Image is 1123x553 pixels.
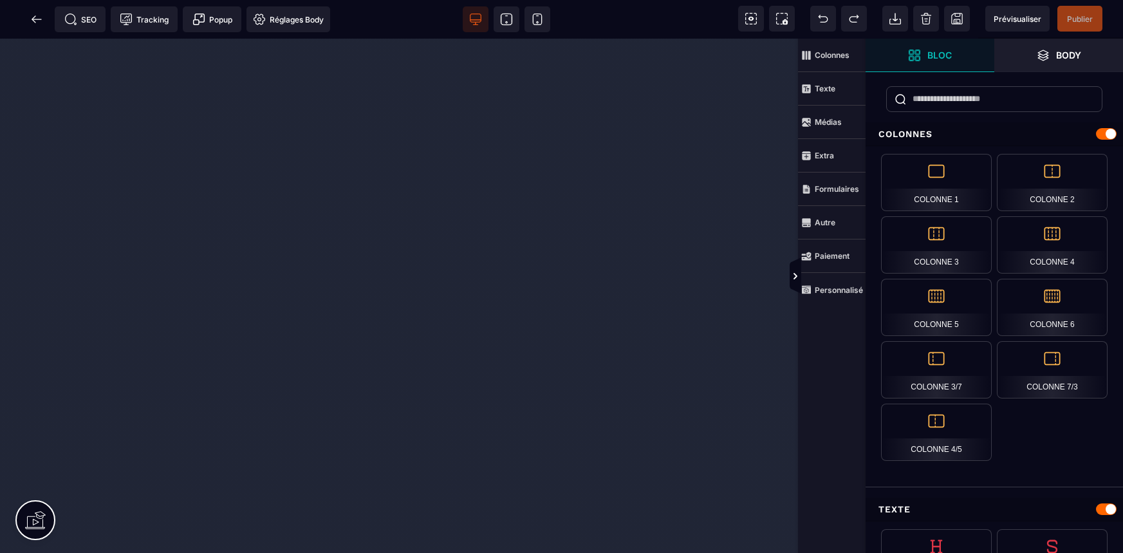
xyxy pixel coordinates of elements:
span: Enregistrer [944,6,970,32]
span: Voir les composants [738,6,764,32]
span: Réglages Body [253,13,324,26]
strong: Formulaires [815,184,859,194]
span: Rétablir [841,6,867,32]
span: Formulaires [798,173,866,206]
span: Ouvrir les blocs [866,39,994,72]
span: Nettoyage [913,6,939,32]
span: Code de suivi [111,6,178,32]
span: Capture d'écran [769,6,795,32]
span: Médias [798,106,866,139]
span: Afficher les vues [866,258,878,296]
span: Défaire [810,6,836,32]
strong: Médias [815,117,842,127]
span: Tracking [120,13,169,26]
strong: Personnalisé [815,285,863,295]
span: Aperçu [985,6,1050,32]
span: Voir tablette [494,6,519,32]
strong: Bloc [927,50,952,60]
span: Colonnes [798,39,866,72]
span: Créer une alerte modale [183,6,241,32]
span: Popup [192,13,232,26]
span: Texte [798,72,866,106]
div: Colonne 4/5 [881,404,992,461]
span: Retour [24,6,50,32]
strong: Extra [815,151,834,160]
span: Importer [882,6,908,32]
span: Métadata SEO [55,6,106,32]
div: Colonne 7/3 [997,341,1108,398]
div: Texte [866,498,1123,521]
div: Colonne 6 [997,279,1108,336]
span: Autre [798,206,866,239]
div: Colonne 3 [881,216,992,274]
strong: Paiement [815,251,849,261]
span: Prévisualiser [994,14,1041,24]
span: Enregistrer le contenu [1057,6,1102,32]
strong: Autre [815,218,835,227]
span: Voir mobile [524,6,550,32]
span: Voir bureau [463,6,488,32]
span: SEO [64,13,97,26]
div: Colonne 5 [881,279,992,336]
strong: Texte [815,84,835,93]
span: Favicon [246,6,330,32]
span: Ouvrir les calques [994,39,1123,72]
span: Extra [798,139,866,173]
span: Personnalisé [798,273,866,306]
span: Paiement [798,239,866,273]
div: Colonne 2 [997,154,1108,211]
strong: Body [1056,50,1081,60]
div: Colonnes [866,122,1123,146]
strong: Colonnes [815,50,849,60]
span: Publier [1067,14,1093,24]
div: Colonne 3/7 [881,341,992,398]
div: Colonne 1 [881,154,992,211]
div: Colonne 4 [997,216,1108,274]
